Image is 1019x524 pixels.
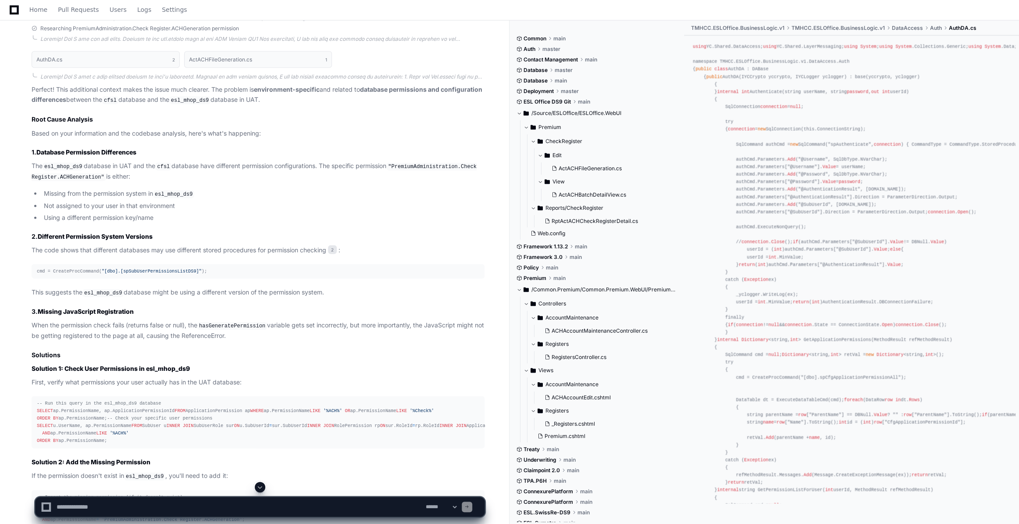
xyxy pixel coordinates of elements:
[82,289,124,297] code: esl_mhop_ds9
[32,320,485,341] p: When the permission check fails (returns false or null), the variable gets set incorrectly, but m...
[345,408,350,413] span: OR
[717,89,738,94] span: internal
[545,150,550,161] svg: Directory
[552,354,606,361] span: RegistersController.cs
[693,44,706,49] span: using
[552,152,562,159] span: Edit
[904,412,912,417] span: row
[36,57,62,62] h1: AuthDA.cs
[412,423,415,428] span: =
[790,142,798,147] span: new
[41,201,485,211] li: Not assigned to your user in that environment
[37,438,50,443] span: ORDER
[787,157,795,162] span: Add
[695,66,712,72] span: public
[545,176,550,187] svg: Directory
[538,379,543,390] svg: Directory
[760,104,787,109] span: connection
[137,7,151,12] span: Logs
[793,239,798,244] span: if
[531,134,677,148] button: CheckRegister
[37,423,53,428] span: SELECT
[771,239,785,244] span: Close
[890,239,904,244] span: Value
[538,367,553,374] span: Views
[741,89,749,94] span: int
[96,431,107,436] span: LIKE
[36,148,136,156] strong: Database Permission Differences
[769,255,777,260] span: int
[40,36,485,43] div: Loremip! Dol S ame con adi elits. Doeiusm te inc utl.etdolo magn al eni ADM Veniam QU1 Nos exerci...
[29,7,47,12] span: Home
[930,239,944,244] span: Value
[785,322,812,327] span: connection
[32,377,485,388] p: First, verify what permissions your user actually has in the UAT database:
[153,190,194,198] code: esl_mhop_ds9
[524,467,560,474] span: Claimpoint 2.0
[575,243,587,250] span: main
[41,213,485,223] li: Using a different permission key/name
[58,7,99,12] span: Pull Requests
[524,77,548,84] span: Database
[545,314,599,321] span: AccountMaintenance
[410,408,434,413] span: '%Check%'
[531,337,677,351] button: Registers
[866,352,873,357] span: new
[541,391,672,404] button: ACHAccountEdit.cshtml
[524,254,563,261] span: Framework 3.0
[169,97,210,104] code: esl_mhop_ds9
[250,408,264,413] span: WHERE
[524,363,677,377] button: Views
[531,311,677,325] button: AccountMaintenance
[524,35,546,42] span: Common
[524,88,554,95] span: Deployment
[43,163,84,171] code: esl_mhop_ds9
[787,202,795,207] span: Add
[172,56,175,63] span: 2
[546,264,558,271] span: main
[538,312,543,323] svg: Directory
[839,179,860,184] span: password
[968,44,982,49] span: using
[691,25,784,32] span: TMHCC.ESLOffice.BusinessLogic.v1
[53,416,58,421] span: BY
[548,162,672,175] button: ActACHFileGeneration.cs
[531,201,677,215] button: Reports/CheckRegister
[559,165,622,172] span: ActACHFileGeneration.cs
[728,126,755,132] span: connection
[769,322,780,327] span: null
[325,56,327,63] span: 1
[517,106,677,120] button: /Source/ESLOffice/ESLOffice.WebUI
[524,264,539,271] span: Policy
[32,86,482,103] strong: database permissions and configuration differences
[234,423,239,428] span: ON
[541,351,672,363] button: RegistersController.cs
[884,397,892,402] span: row
[155,163,171,171] code: cfsl
[32,245,485,255] p: The code shows that different databases may use different stored procedures for permission checki...
[763,420,774,425] span: name
[32,307,485,316] h3: 3.
[456,423,467,428] span: JOIN
[925,352,933,357] span: int
[787,172,795,177] span: Add
[32,351,485,359] h2: Solutions
[531,110,621,117] span: /Source/ESLOffice/ESLOffice.WebUI
[552,327,648,334] span: ACHAccountMaintenanceController.cs
[32,365,190,372] strong: Solution 1: Check User Permissions in esl_mhop_ds9
[552,394,611,401] span: ACHAccountEdit.cshtml
[823,164,836,169] span: Value
[55,497,424,517] textarea: To enrich screen reader interactions, please activate Accessibility in Grammarly extension settings
[527,227,672,240] button: Web.config
[37,416,50,421] span: ORDER
[555,67,573,74] span: master
[40,25,239,32] span: Researching PremiumAdministration.Check Register.ACHGeneration permission
[541,325,672,337] button: ACHAccountMaintenanceController.cs
[882,322,893,327] span: Open
[847,89,868,94] span: password
[524,56,578,63] span: Contact Management
[874,412,887,417] span: Value
[534,430,672,442] button: Premium.cshtml
[895,397,901,402] span: in
[197,322,267,330] code: hasGeneratePermission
